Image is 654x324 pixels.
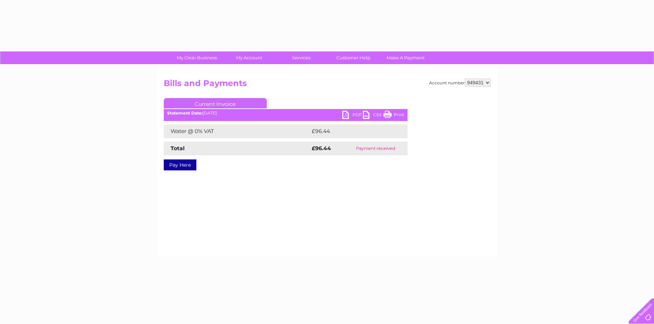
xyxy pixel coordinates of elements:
[363,111,383,121] a: CSV
[164,124,310,138] td: Water @ 0% VAT
[171,145,185,152] strong: Total
[377,51,434,64] a: Make A Payment
[169,51,225,64] a: My Clear Business
[164,79,491,92] h2: Bills and Payments
[312,145,331,152] strong: £96.44
[164,98,267,108] a: Current Invoice
[310,124,394,138] td: £96.44
[342,111,363,121] a: PDF
[429,79,491,87] div: Account number
[383,111,404,121] a: Print
[167,110,203,116] b: Statement Date:
[325,51,382,64] a: Customer Help
[344,142,407,155] td: Payment received
[164,111,408,116] div: [DATE]
[221,51,277,64] a: My Account
[273,51,330,64] a: Services
[164,159,196,170] a: Pay Here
